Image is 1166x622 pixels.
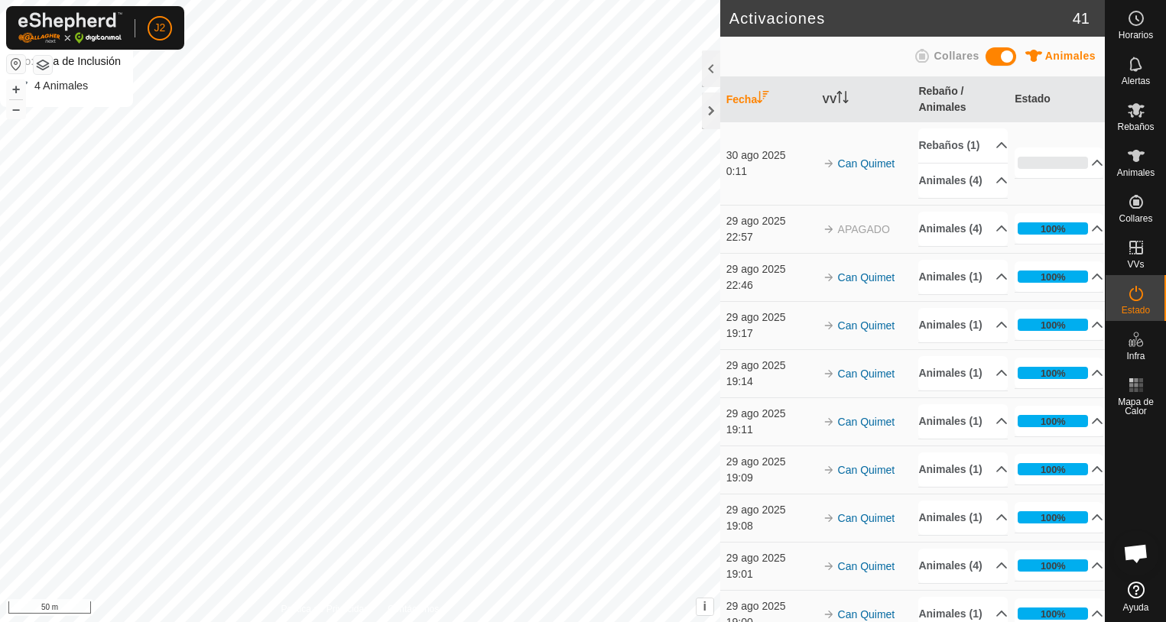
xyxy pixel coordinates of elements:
[838,157,895,170] a: Can Quimet
[720,77,817,122] th: Fecha
[823,157,835,170] img: arrow
[1018,157,1088,169] div: 0%
[10,76,121,95] div: 4 Animales
[1015,454,1103,484] p-accordion-header: 100%
[823,464,835,476] img: arrow
[1041,607,1066,621] div: 100%
[7,80,25,99] button: +
[757,93,769,105] p-sorticon: Activar para ordenar
[1122,306,1150,315] span: Estado
[823,608,835,620] img: arrow
[918,212,1007,246] p-accordion-header: Animales (4)
[838,223,890,235] span: APAGADO
[1123,603,1149,612] span: Ayuda
[1015,358,1103,388] p-accordion-header: 100%
[1117,168,1155,177] span: Animales
[838,608,895,620] a: Can Quimet
[823,512,835,524] img: arrow
[1015,147,1103,178] p-accordion-header: 0%
[823,416,835,428] img: arrow
[726,261,815,277] div: 29 ago 2025
[726,229,815,245] div: 22:57
[388,602,439,616] a: Contáctenos
[838,464,895,476] a: Can Quimet
[7,55,25,73] button: Restablecer Mapa
[1015,213,1103,244] p-accordion-header: 100%
[726,566,815,582] div: 19:01
[1008,77,1105,122] th: Estado
[1041,270,1066,284] div: 100%
[726,213,815,229] div: 29 ago 2025
[1015,261,1103,292] p-accordion-header: 100%
[1018,607,1088,620] div: 100%
[726,470,815,486] div: 19:09
[1041,510,1066,525] div: 100%
[1018,511,1088,523] div: 100%
[1018,559,1088,572] div: 100%
[838,271,895,283] a: Can Quimet
[918,452,1007,487] p-accordion-header: Animales (1)
[1073,7,1090,30] span: 41
[823,560,835,572] img: arrow
[918,260,1007,294] p-accordion-header: Animales (1)
[823,319,835,332] img: arrow
[726,550,815,566] div: 29 ago 2025
[726,326,815,342] div: 19:17
[1045,50,1096,62] span: Animales
[726,422,815,438] div: 19:11
[726,374,815,390] div: 19:14
[703,600,706,613] span: i
[918,356,1007,390] p-accordion-header: Animales (1)
[823,271,835,283] img: arrow
[697,598,713,615] button: i
[1015,406,1103,436] p-accordion-header: 100%
[934,50,979,62] span: Collares
[1041,462,1066,477] div: 100%
[1119,31,1153,40] span: Horarios
[912,77,1008,122] th: Rebaño / Animales
[18,12,122,44] img: Logo Gallagher
[823,223,835,235] img: arrow
[1015,502,1103,533] p-accordion-header: 100%
[154,20,166,36] span: J2
[1041,559,1066,573] div: 100%
[1113,530,1159,576] a: Chat abierto
[838,416,895,428] a: Can Quimet
[726,454,815,470] div: 29 ago 2025
[918,308,1007,342] p-accordion-header: Animales (1)
[726,277,815,293] div: 22:46
[1018,415,1088,427] div: 100%
[918,128,1007,163] p-accordion-header: Rebaños (1)
[1041,318,1066,332] div: 100%
[1018,463,1088,475] div: 100%
[1018,222,1088,235] div: 100%
[1041,222,1066,236] div: 100%
[1122,76,1150,86] span: Alertas
[1018,367,1088,379] div: 100%
[918,164,1007,198] p-accordion-header: Animales (4)
[1041,366,1066,381] div: 100%
[1015,309,1103,340] p-accordion-header: 100%
[918,404,1007,439] p-accordion-header: Animales (1)
[1127,260,1144,269] span: VVs
[10,52,121,70] div: Zona de Inclusión
[1126,351,1145,361] span: Infra
[726,164,815,180] div: 0:11
[817,77,913,122] th: VV
[729,9,1073,28] h2: Activaciones
[1109,397,1162,416] span: Mapa de Calor
[918,501,1007,535] p-accordion-header: Animales (1)
[726,406,815,422] div: 29 ago 2025
[838,319,895,332] a: Can Quimet
[838,512,895,524] a: Can Quimet
[726,147,815,164] div: 30 ago 2025
[1018,319,1088,331] div: 100%
[823,368,835,380] img: arrow
[1117,122,1154,131] span: Rebaños
[1119,214,1152,223] span: Collares
[34,56,52,74] button: Capas del Mapa
[726,358,815,374] div: 29 ago 2025
[726,598,815,614] div: 29 ago 2025
[726,502,815,518] div: 29 ago 2025
[726,309,815,326] div: 29 ago 2025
